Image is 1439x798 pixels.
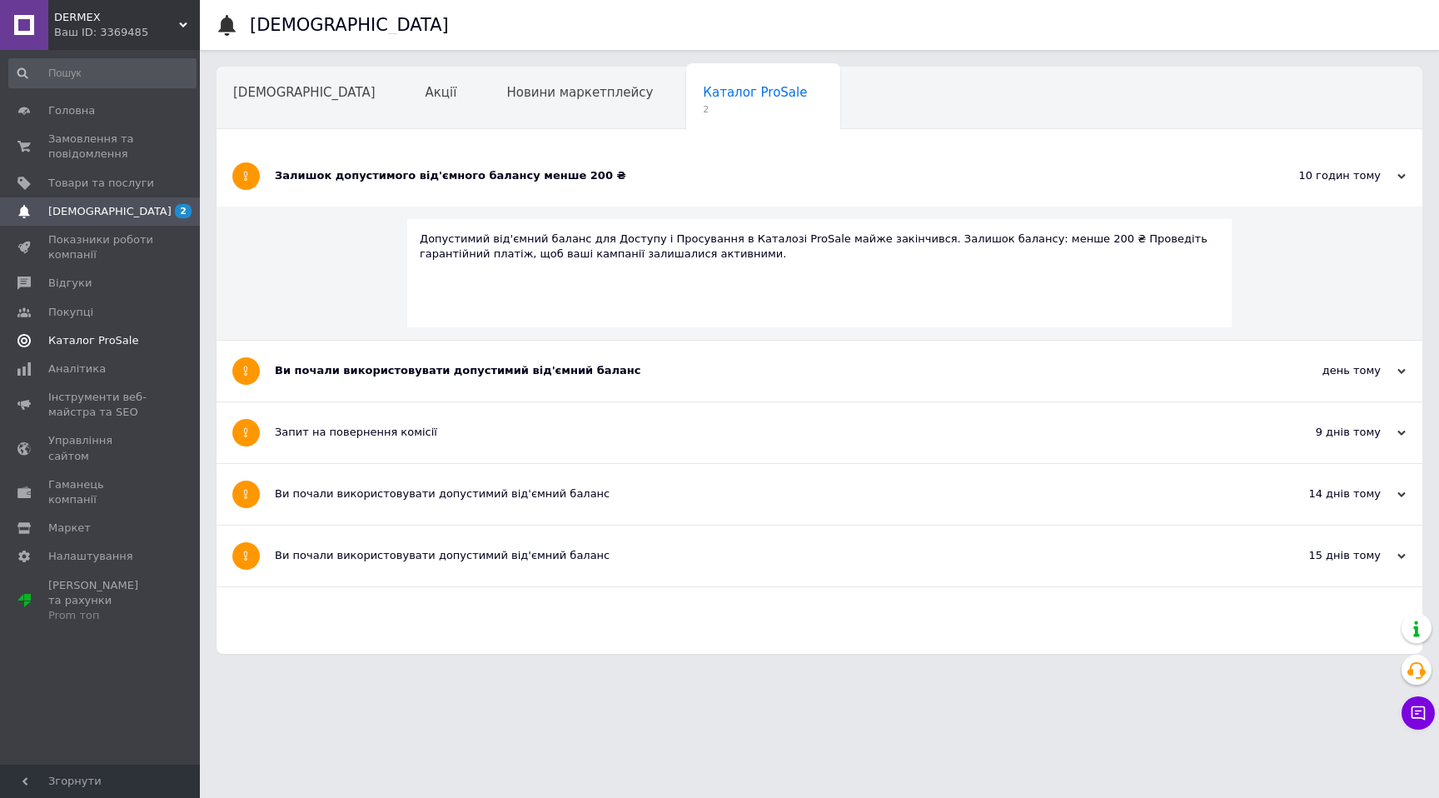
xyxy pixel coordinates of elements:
[426,85,457,100] span: Акції
[275,425,1239,440] div: Запит на повернення комісії
[1239,486,1406,501] div: 14 днів тому
[175,204,192,218] span: 2
[48,477,154,507] span: Гаманець компанії
[275,168,1239,183] div: Залишок допустимого від'ємного балансу менше 200 ₴
[703,85,807,100] span: Каталог ProSale
[48,521,91,536] span: Маркет
[275,486,1239,501] div: Ви почали використовувати допустимий від'ємний баланс
[48,305,93,320] span: Покупці
[54,25,200,40] div: Ваш ID: 3369485
[506,85,653,100] span: Новини маркетплейсу
[48,390,154,420] span: Інструменти веб-майстра та SEO
[48,204,172,219] span: [DEMOGRAPHIC_DATA]
[48,608,154,623] div: Prom топ
[48,132,154,162] span: Замовлення та повідомлення
[1239,425,1406,440] div: 9 днів тому
[420,232,1219,262] div: Допустимий від'ємний баланс для Доступу і Просування в Каталозі ProSale майже закінчився. Залишок...
[1239,168,1406,183] div: 10 годин тому
[233,85,376,100] span: [DEMOGRAPHIC_DATA]
[250,15,449,35] h1: [DEMOGRAPHIC_DATA]
[1239,363,1406,378] div: день тому
[48,433,154,463] span: Управління сайтом
[48,578,154,624] span: [PERSON_NAME] та рахунки
[48,549,133,564] span: Налаштування
[703,103,807,116] span: 2
[48,103,95,118] span: Головна
[48,232,154,262] span: Показники роботи компанії
[48,176,154,191] span: Товари та послуги
[275,548,1239,563] div: Ви почали використовувати допустимий від'ємний баланс
[48,362,106,377] span: Аналітика
[48,333,138,348] span: Каталог ProSale
[48,276,92,291] span: Відгуки
[275,363,1239,378] div: Ви почали використовувати допустимий від'ємний баланс
[1239,548,1406,563] div: 15 днів тому
[54,10,179,25] span: DERMEX
[8,58,197,88] input: Пошук
[1402,696,1435,730] button: Чат з покупцем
